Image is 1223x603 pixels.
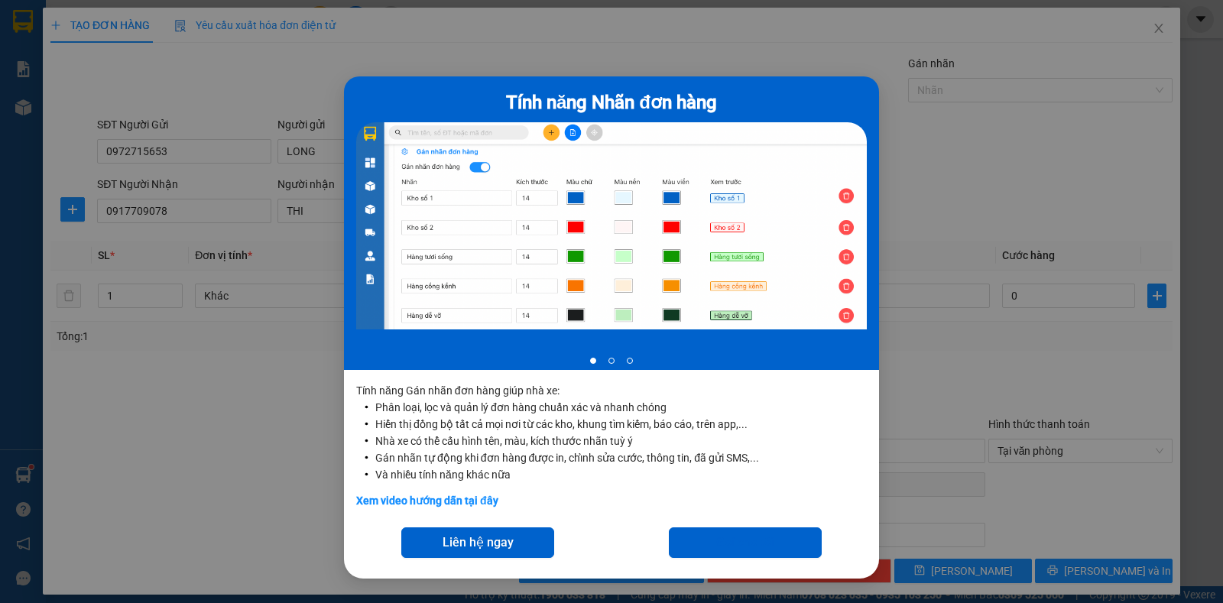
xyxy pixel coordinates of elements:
span: Địa chỉ: [117,70,244,121]
li: Và nhiều tính năng khác nữa [375,466,867,483]
li: Hiển thị đồng bộ tất cả mọi nơi từ các kho, khung tìm kiếm, báo cáo, trên app,... [375,416,867,433]
div: Tính năng Nhãn đơn hàng [356,89,867,118]
a: Xem video hướng dẫn tại đây [356,494,498,507]
button: Liên hệ ngay [401,527,554,558]
span: Điện thoại: [6,98,113,148]
span: Liên hệ ngay [443,533,514,552]
div: Tính năng Gán nhãn đơn hàng giúp nhà xe: [344,370,879,527]
strong: NHÀ XE [PERSON_NAME] [24,7,236,28]
li: slide item 2 [608,358,615,364]
span: Địa chỉ: [6,62,115,96]
span: VP Rạch Giá [6,43,86,60]
button: Gọi cho tôi [669,527,822,558]
li: Gán nhãn tự động khi đơn hàng được in, chỉnh sửa cước, thông tin, đã gửi SMS,... [375,449,867,466]
li: Phân loại, lọc và quản lý đơn hàng chuẩn xác và nhanh chóng [375,399,867,416]
li: slide item 1 [590,358,596,364]
li: Nhà xe có thể cấu hình tên, màu, kích thước nhãn tuỳ ý [375,433,867,449]
span: Gọi cho tôi [716,533,774,552]
li: slide item 3 [627,358,633,364]
strong: [STREET_ADDRESS] Châu [117,87,244,121]
strong: 260A, [PERSON_NAME] [6,62,115,96]
span: VP [GEOGRAPHIC_DATA] [117,34,254,68]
